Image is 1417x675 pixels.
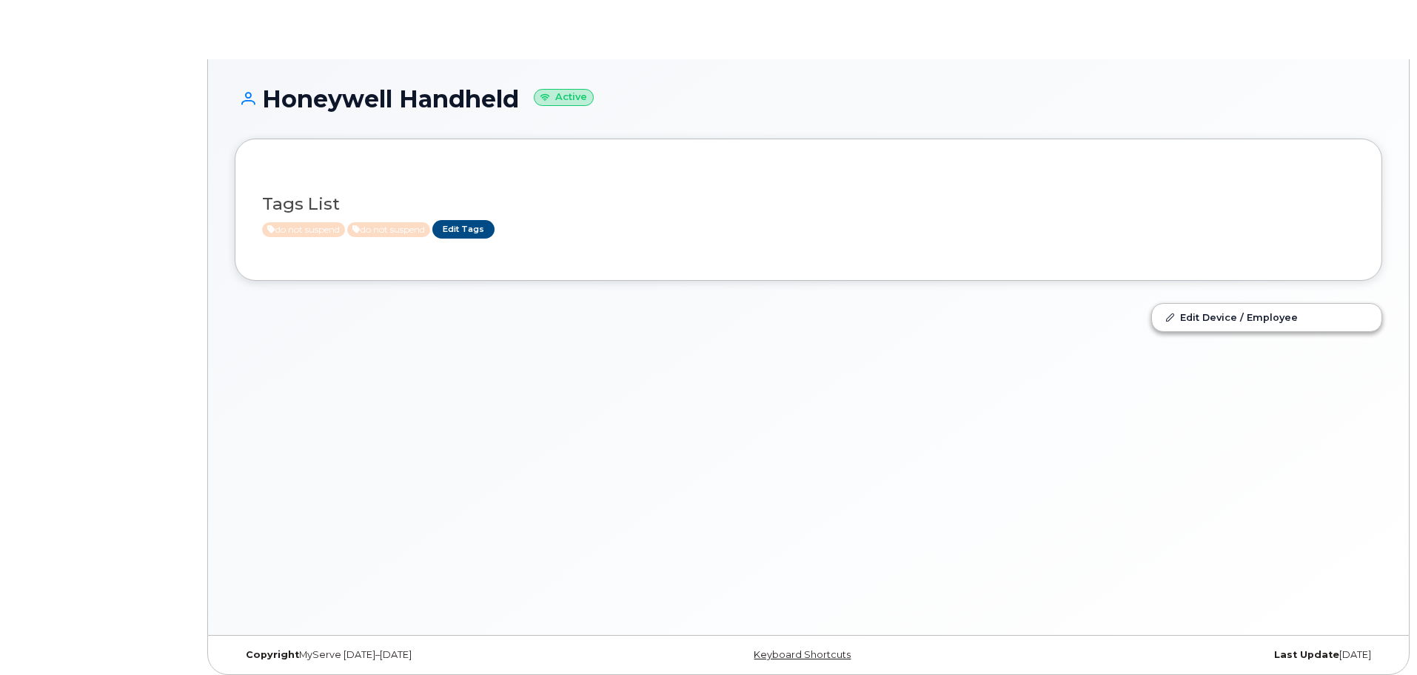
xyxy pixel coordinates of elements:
h3: Tags List [262,195,1355,213]
span: Active [262,222,345,237]
div: [DATE] [999,649,1382,661]
a: Edit Tags [432,220,495,239]
strong: Copyright [246,649,299,660]
span: Active [347,222,430,237]
a: Keyboard Shortcuts [754,649,851,660]
h1: Honeywell Handheld [235,86,1382,112]
small: Active [534,89,594,106]
a: Edit Device / Employee [1152,304,1381,330]
strong: Last Update [1274,649,1339,660]
div: MyServe [DATE]–[DATE] [235,649,617,661]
